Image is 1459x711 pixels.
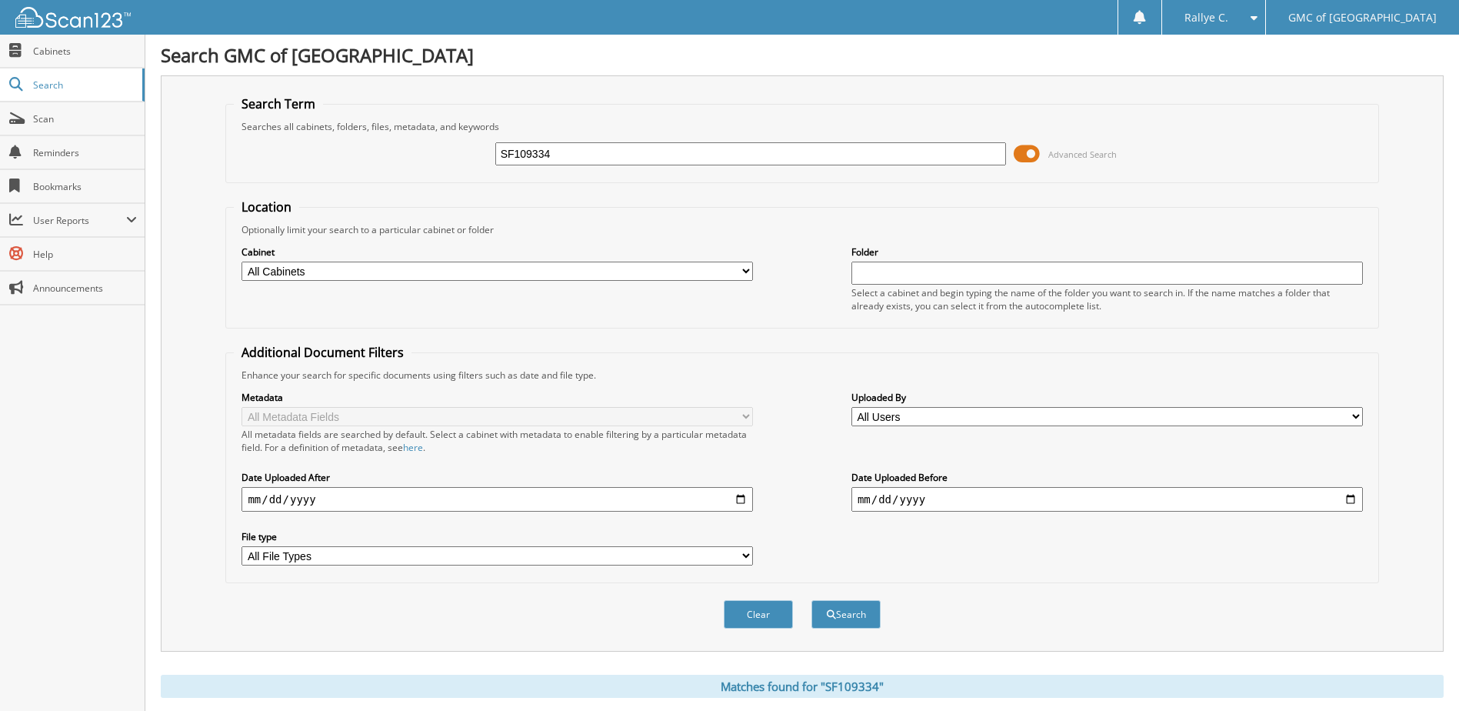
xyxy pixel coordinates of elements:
[33,78,135,92] span: Search
[33,180,137,193] span: Bookmarks
[1288,13,1437,22] span: GMC of [GEOGRAPHIC_DATA]
[242,428,753,454] div: All metadata fields are searched by default. Select a cabinet with metadata to enable filtering b...
[234,369,1370,382] div: Enhance your search for specific documents using filters such as date and file type.
[234,95,323,112] legend: Search Term
[33,112,137,125] span: Scan
[33,248,137,261] span: Help
[33,214,126,227] span: User Reports
[242,391,753,404] label: Metadata
[161,42,1444,68] h1: Search GMC of [GEOGRAPHIC_DATA]
[234,199,299,215] legend: Location
[242,471,753,484] label: Date Uploaded After
[851,487,1363,512] input: end
[851,391,1363,404] label: Uploaded By
[242,530,753,543] label: File type
[33,282,137,295] span: Announcements
[161,675,1444,698] div: Matches found for "SF109334"
[15,7,131,28] img: scan123-logo-white.svg
[851,245,1363,259] label: Folder
[851,471,1363,484] label: Date Uploaded Before
[1184,13,1228,22] span: Rallye C.
[234,223,1370,236] div: Optionally limit your search to a particular cabinet or folder
[724,600,793,629] button: Clear
[234,344,411,361] legend: Additional Document Filters
[33,146,137,159] span: Reminders
[1048,149,1117,160] span: Advanced Search
[33,45,137,58] span: Cabinets
[811,600,881,629] button: Search
[242,487,753,512] input: start
[242,245,753,259] label: Cabinet
[851,286,1363,312] div: Select a cabinet and begin typing the name of the folder you want to search in. If the name match...
[234,120,1370,133] div: Searches all cabinets, folders, files, metadata, and keywords
[403,441,423,454] a: here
